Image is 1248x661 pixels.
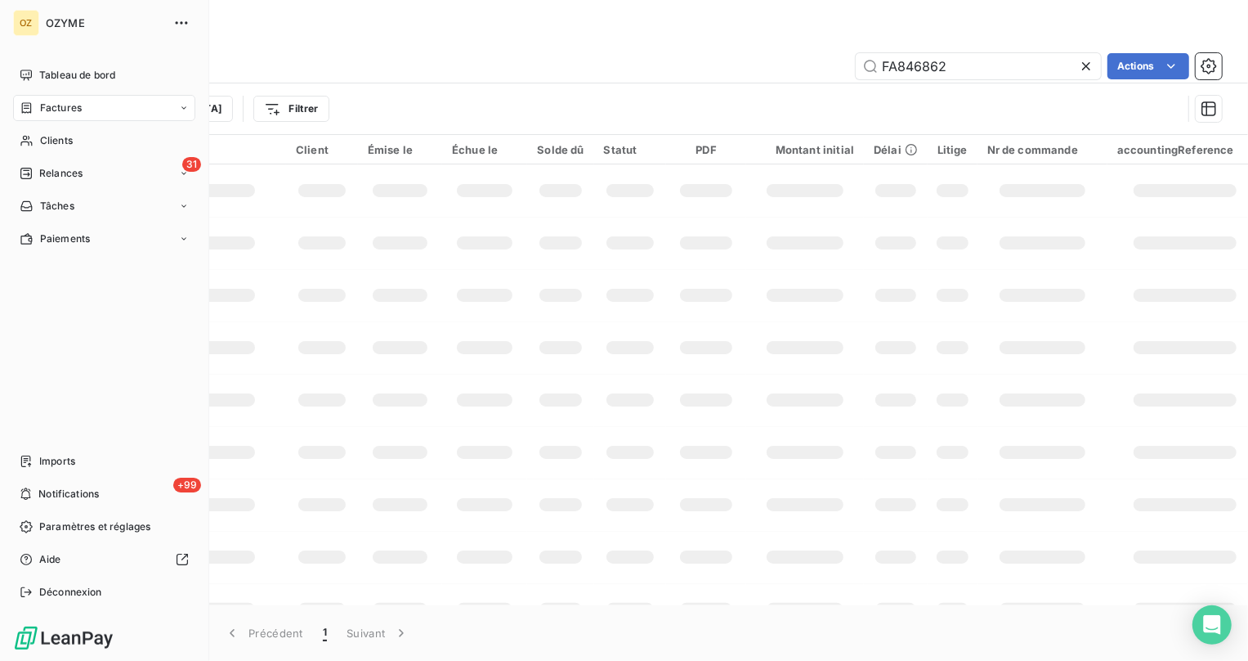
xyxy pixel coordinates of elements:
[987,143,1098,156] div: Nr de commande
[214,616,313,650] button: Précédent
[39,166,83,181] span: Relances
[296,143,348,156] div: Client
[13,625,114,651] img: Logo LeanPay
[40,199,74,214] span: Tâches
[874,143,918,156] div: Délai
[173,478,201,492] span: +99
[856,53,1101,79] input: Rechercher
[452,143,517,156] div: Échue le
[604,143,657,156] div: Statut
[39,519,150,534] span: Paramètres et réglages
[756,143,854,156] div: Montant initial
[1192,605,1232,645] div: Open Intercom Messenger
[39,585,102,600] span: Déconnexion
[46,16,163,29] span: OZYME
[1107,53,1189,79] button: Actions
[39,68,115,83] span: Tableau de bord
[40,133,73,148] span: Clients
[313,616,337,650] button: 1
[676,143,736,156] div: PDF
[937,143,968,156] div: Litige
[38,487,99,501] span: Notifications
[323,625,327,641] span: 1
[39,552,61,567] span: Aide
[182,157,201,172] span: 31
[39,454,75,469] span: Imports
[537,143,584,156] div: Solde dû
[337,616,419,650] button: Suivant
[40,101,82,115] span: Factures
[40,232,90,246] span: Paiements
[253,96,329,122] button: Filtrer
[13,10,39,36] div: OZ
[13,546,195,573] a: Aide
[368,143,432,156] div: Émise le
